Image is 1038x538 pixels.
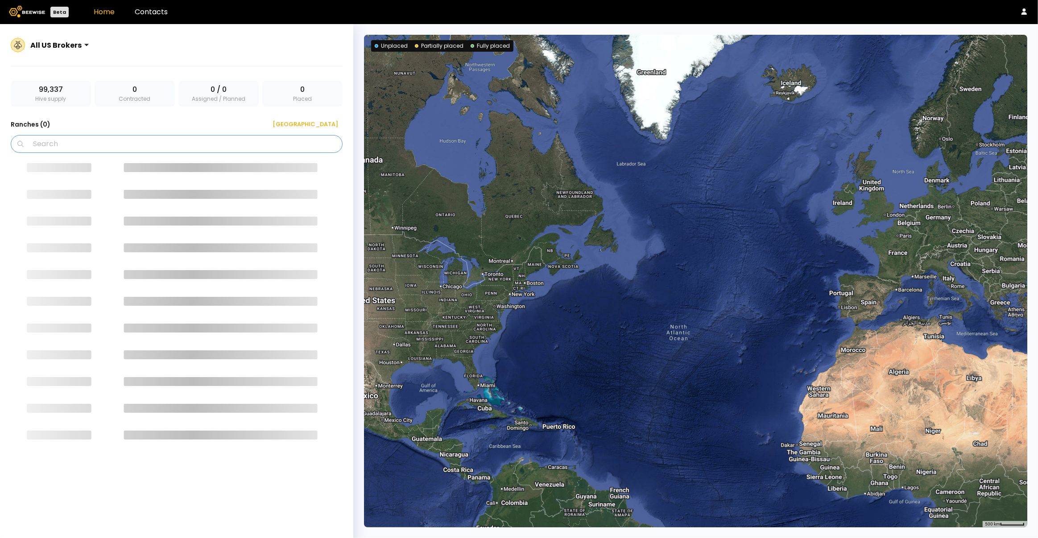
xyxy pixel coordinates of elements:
span: 500 km [985,522,1000,526]
div: Partially placed [415,42,463,50]
img: Beewise logo [9,6,45,17]
div: Beta [50,7,69,17]
div: Assigned / Planned [178,81,259,107]
div: Placed [262,81,343,107]
span: 0 [132,84,137,95]
div: All US Brokers [30,40,82,51]
div: Unplaced [375,42,408,50]
button: [GEOGRAPHIC_DATA] [262,117,343,131]
span: 0 [300,84,305,95]
span: 99,337 [39,84,63,95]
button: Map Scale: 500 km per 51 pixels [982,521,1027,527]
a: Open this area in Google Maps (opens a new window) [366,516,396,527]
div: Hive supply [11,81,91,107]
h3: Ranches ( 0 ) [11,118,50,131]
div: [GEOGRAPHIC_DATA] [266,120,338,129]
a: Contacts [135,7,168,17]
img: Google [366,516,396,527]
div: Fully placed [471,42,510,50]
span: 0 / 0 [211,84,227,95]
a: Home [94,7,115,17]
div: Contracted [95,81,175,107]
